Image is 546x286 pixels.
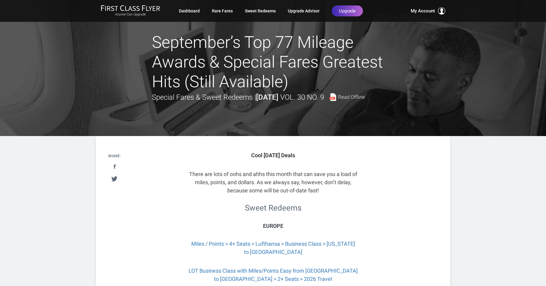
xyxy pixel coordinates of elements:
[212,5,233,16] a: Rare Fares
[280,93,324,101] span: Vol. 30 No. 9
[108,154,121,158] h4: Share:
[329,93,337,101] img: pdf-file.svg
[101,5,160,11] img: First Class Flyer
[189,268,358,282] a: LOT Business Class with Miles/Points Easy from [GEOGRAPHIC_DATA] to [GEOGRAPHIC_DATA] > 2+ Seats ...
[188,204,358,212] h2: Sweet Redeems
[256,93,278,101] strong: [DATE]
[108,173,121,185] a: Tweet
[188,170,358,195] p: There are lots of oohs and ahhs this month that can save you a load of miles, points, and dollars...
[332,5,363,16] a: Upgrade
[411,7,445,15] button: My Account
[101,5,160,17] a: First Class FlyerAnyone Can Upgrade
[152,91,365,103] div: Special Fares & Sweet Redeems |
[101,12,160,17] small: Anyone Can Upgrade
[108,161,121,172] a: Share
[179,5,200,16] a: Dashboard
[251,152,295,158] b: Cool [DATE] Deals
[329,93,365,101] a: Read Offline
[411,7,435,15] span: My Account
[288,5,320,16] a: Upgrade Advisor
[152,33,394,91] h1: September’s Top 77 Mileage Awards & Special Fares Greatest Hits (Still Available)
[191,241,355,255] a: Miles / Points > 4+ Seats > Lufthansa > Business Class > [US_STATE] to [GEOGRAPHIC_DATA]
[245,5,276,16] a: Sweet Redeems
[188,223,358,229] h3: Europe
[338,95,365,100] span: Read Offline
